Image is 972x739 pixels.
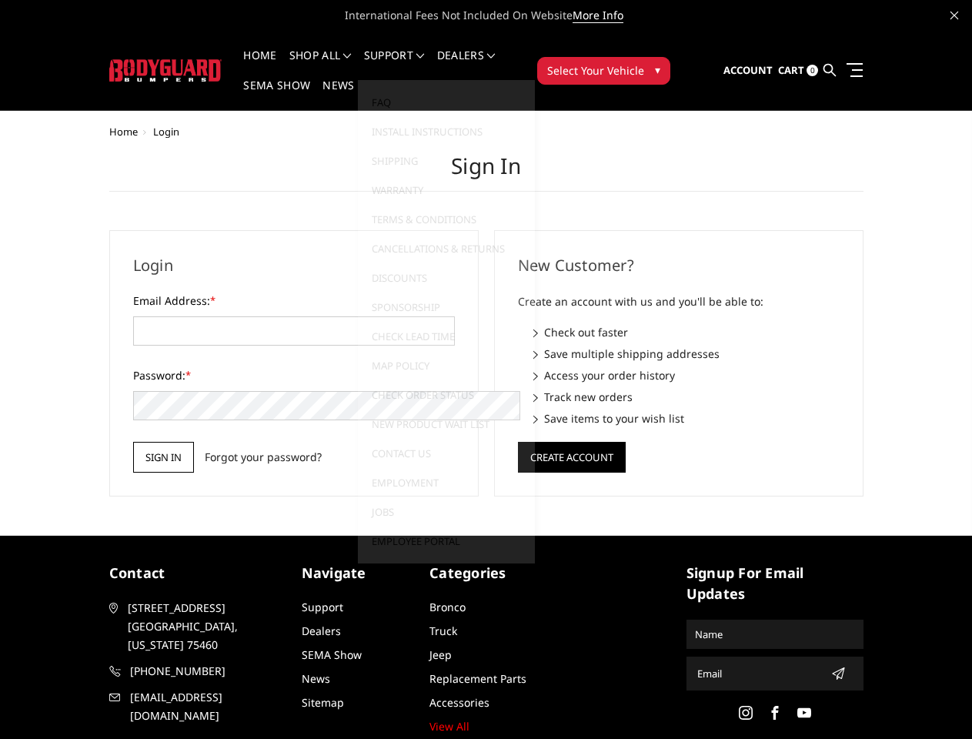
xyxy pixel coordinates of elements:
[302,624,341,638] a: Dealers
[205,449,322,465] a: Forgot your password?
[518,448,626,463] a: Create Account
[533,346,840,362] li: Save multiple shipping addresses
[364,527,529,556] a: Employee Portal
[518,293,840,311] p: Create an account with us and you'll be able to:
[429,563,543,584] h5: Categories
[109,688,286,725] a: [EMAIL_ADDRESS][DOMAIN_NAME]
[691,661,825,686] input: Email
[109,59,222,82] img: BODYGUARD BUMPERS
[364,50,425,80] a: Support
[364,293,529,322] a: Sponsorship
[130,662,286,680] span: [PHONE_NUMBER]
[153,125,179,139] span: Login
[429,624,457,638] a: Truck
[364,205,529,234] a: Terms & Conditions
[364,263,529,293] a: Discounts
[429,600,466,614] a: Bronco
[302,695,344,710] a: Sitemap
[364,351,529,380] a: MAP Policy
[364,410,529,439] a: New Product Wait List
[243,50,276,80] a: Home
[133,442,194,473] input: Sign in
[364,88,529,117] a: FAQ
[573,8,623,23] a: More Info
[109,563,286,584] h5: contact
[133,293,455,309] label: Email Address:
[109,662,286,680] a: [PHONE_NUMBER]
[322,80,354,110] a: News
[778,63,804,77] span: Cart
[895,665,972,739] iframe: Chat Widget
[302,647,362,662] a: SEMA Show
[533,367,840,383] li: Access your order history
[429,671,526,686] a: Replacement Parts
[723,50,773,92] a: Account
[518,442,626,473] button: Create Account
[302,671,330,686] a: News
[364,380,529,410] a: Check Order Status
[547,62,644,79] span: Select Your Vehicle
[533,389,840,405] li: Track new orders
[655,62,660,78] span: ▾
[364,234,529,263] a: Cancellations & Returns
[364,117,529,146] a: Install Instructions
[778,50,818,92] a: Cart 0
[302,563,415,584] h5: Navigate
[128,599,283,654] span: [STREET_ADDRESS] [GEOGRAPHIC_DATA], [US_STATE] 75460
[533,410,840,426] li: Save items to your wish list
[133,254,455,277] h2: Login
[364,176,529,205] a: Warranty
[364,497,529,527] a: Jobs
[364,468,529,497] a: Employment
[518,254,840,277] h2: New Customer?
[364,322,529,351] a: Check Lead Time
[437,50,496,80] a: Dealers
[302,600,343,614] a: Support
[807,65,818,76] span: 0
[533,324,840,340] li: Check out faster
[364,146,529,176] a: Shipping
[289,50,352,80] a: shop all
[429,719,469,734] a: View All
[429,695,489,710] a: Accessories
[133,367,455,383] label: Password:
[686,563,863,604] h5: signup for email updates
[723,63,773,77] span: Account
[243,80,310,110] a: SEMA Show
[689,622,861,647] input: Name
[537,57,670,85] button: Select Your Vehicle
[109,153,863,192] h1: Sign in
[364,439,529,468] a: Contact Us
[130,688,286,725] span: [EMAIL_ADDRESS][DOMAIN_NAME]
[109,125,138,139] a: Home
[429,647,452,662] a: Jeep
